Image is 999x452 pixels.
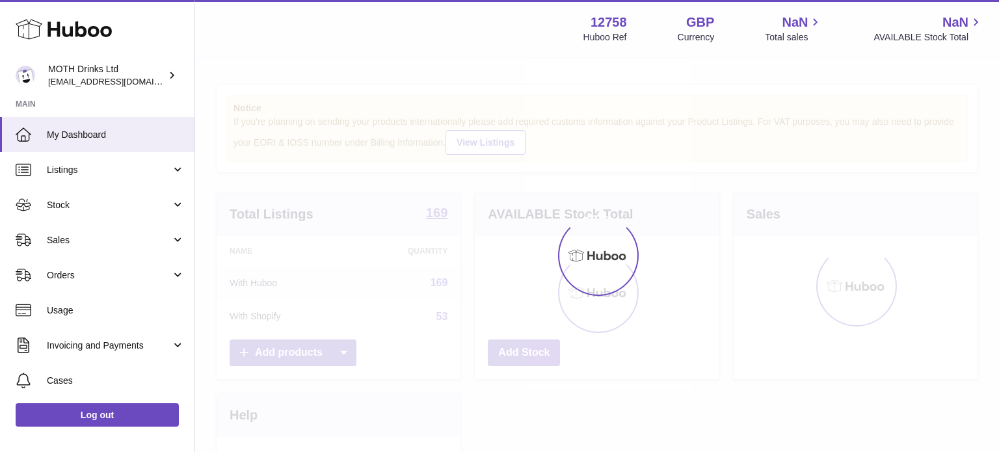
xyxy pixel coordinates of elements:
div: Currency [678,31,715,44]
span: Listings [47,164,171,176]
span: Total sales [765,31,823,44]
span: Usage [47,304,185,317]
div: Huboo Ref [583,31,627,44]
a: NaN AVAILABLE Stock Total [873,14,983,44]
span: NaN [782,14,808,31]
strong: 12758 [591,14,627,31]
span: Invoicing and Payments [47,339,171,352]
span: My Dashboard [47,129,185,141]
img: orders@mothdrinks.com [16,66,35,85]
strong: GBP [686,14,714,31]
span: [EMAIL_ADDRESS][DOMAIN_NAME] [48,76,191,86]
span: NaN [942,14,968,31]
span: Sales [47,234,171,246]
span: Cases [47,375,185,387]
a: Log out [16,403,179,427]
a: NaN Total sales [765,14,823,44]
span: Stock [47,199,171,211]
span: Orders [47,269,171,282]
span: AVAILABLE Stock Total [873,31,983,44]
div: MOTH Drinks Ltd [48,63,165,88]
